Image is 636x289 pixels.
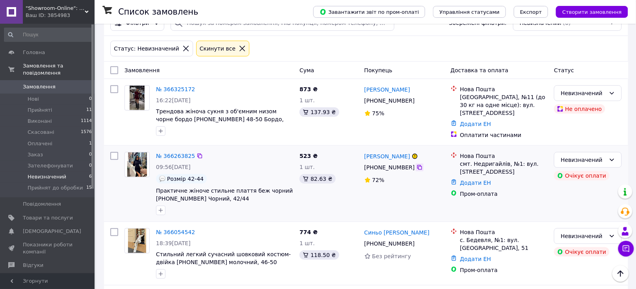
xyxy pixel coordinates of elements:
[128,229,147,253] img: Фото товару
[320,8,419,15] span: Завантажити звіт по пром-оплаті
[23,49,45,56] span: Головна
[561,156,606,164] div: Невизначений
[28,184,83,191] span: Прийнят до обробки
[23,241,73,255] span: Показники роботи компанії
[520,9,542,15] span: Експорт
[112,44,181,53] div: Статус: Невизначений
[460,93,548,117] div: [GEOGRAPHIC_DATA], №11 (до 30 кг на одне місце): вул. [STREET_ADDRESS]
[89,173,92,180] span: 6
[299,67,314,73] span: Cума
[156,240,191,246] span: 18:39[DATE]
[28,107,52,114] span: Прийняті
[81,129,92,136] span: 1576
[81,118,92,125] span: 1114
[554,171,610,180] div: Очікує оплати
[460,256,491,262] a: Додати ЕН
[460,228,548,236] div: Нова Пошта
[299,240,315,246] span: 1 шт.
[23,228,81,235] span: [DEMOGRAPHIC_DATA]
[460,131,548,139] div: Оплатити частинами
[460,85,548,93] div: Нова Пошта
[118,7,198,17] h1: Список замовлень
[460,236,548,252] div: с. Бедевля, №1: вул. [GEOGRAPHIC_DATA], 51
[363,95,417,106] div: [PHONE_NUMBER]
[125,67,160,73] span: Замовлення
[4,28,93,42] input: Пошук
[372,110,385,116] span: 75%
[556,6,628,18] button: Створити замовлення
[156,251,291,265] a: Стильний легкий сучасний шовковий костюм-двійка [PHONE_NUMBER] молочний, 46-50
[460,152,548,160] div: Нова Пошта
[26,5,85,12] span: "Showroom-Online": Тисячі образів — один клік!
[23,83,56,90] span: Замовлення
[299,86,318,92] span: 873 ₴
[156,188,293,202] a: Практичне жіноче стильне плаття беж чорний [PHONE_NUMBER] Чорний, 42/44
[612,265,629,282] button: Наверх
[89,151,92,158] span: 0
[299,229,318,235] span: 774 ₴
[23,262,43,269] span: Відгуки
[125,152,150,177] a: Фото товару
[363,238,417,249] div: [PHONE_NUMBER]
[460,121,491,127] a: Додати ЕН
[554,104,605,114] div: Не оплачено
[167,176,204,182] span: Розмір 42-44
[156,97,191,103] span: 16:22[DATE]
[299,97,315,103] span: 1 шт.
[562,9,622,15] span: Створити замовлення
[299,153,318,159] span: 523 ₴
[89,96,92,103] span: 0
[89,140,92,147] span: 1
[156,229,195,235] a: № 366054542
[156,153,195,159] a: № 366263825
[372,177,385,183] span: 72%
[618,241,634,257] button: Чат з покупцем
[23,62,95,77] span: Замовлення та повідомлення
[364,152,410,160] a: [PERSON_NAME]
[460,266,548,274] div: Пром-оплата
[561,232,606,240] div: Невизначений
[299,164,315,170] span: 1 шт.
[364,229,430,236] a: Синьо [PERSON_NAME]
[514,6,549,18] button: Експорт
[156,108,284,130] a: Трендова жіноча сукня з об'ємним низом чорне бордо [PHONE_NUMBER] 48-50 Бордо, 46-48
[86,107,92,114] span: 11
[28,118,52,125] span: Виконані
[89,162,92,169] span: 0
[125,85,150,111] a: Фото товару
[156,164,191,170] span: 09:56[DATE]
[28,162,73,169] span: Зателефонувати
[433,6,506,18] button: Управління статусами
[28,151,43,158] span: Заказ
[439,9,500,15] span: Управління статусами
[23,201,61,208] span: Повідомлення
[28,140,52,147] span: Оплачені
[554,247,610,257] div: Очікує оплати
[372,253,411,259] span: Без рейтингу
[130,86,145,110] img: Фото товару
[159,176,166,182] img: :speech_balloon:
[554,67,574,73] span: Статус
[299,107,339,117] div: 137.93 ₴
[364,67,392,73] span: Покупець
[127,152,147,177] img: Фото товару
[460,160,548,176] div: смт. Недригайлів, №1: вул. [STREET_ADDRESS]
[28,96,39,103] span: Нові
[561,89,606,98] div: Невизначений
[460,180,491,186] a: Додати ЕН
[460,190,548,198] div: Пром-оплата
[86,184,92,191] span: 15
[548,8,628,15] a: Створити замовлення
[364,86,410,94] a: [PERSON_NAME]
[23,214,73,221] span: Товари та послуги
[28,129,54,136] span: Скасовані
[313,6,425,18] button: Завантажити звіт по пром-оплаті
[299,174,335,184] div: 82.63 ₴
[156,86,195,92] a: № 366325172
[26,12,95,19] div: Ваш ID: 3854983
[363,162,417,173] div: [PHONE_NUMBER]
[451,67,509,73] span: Доставка та оплата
